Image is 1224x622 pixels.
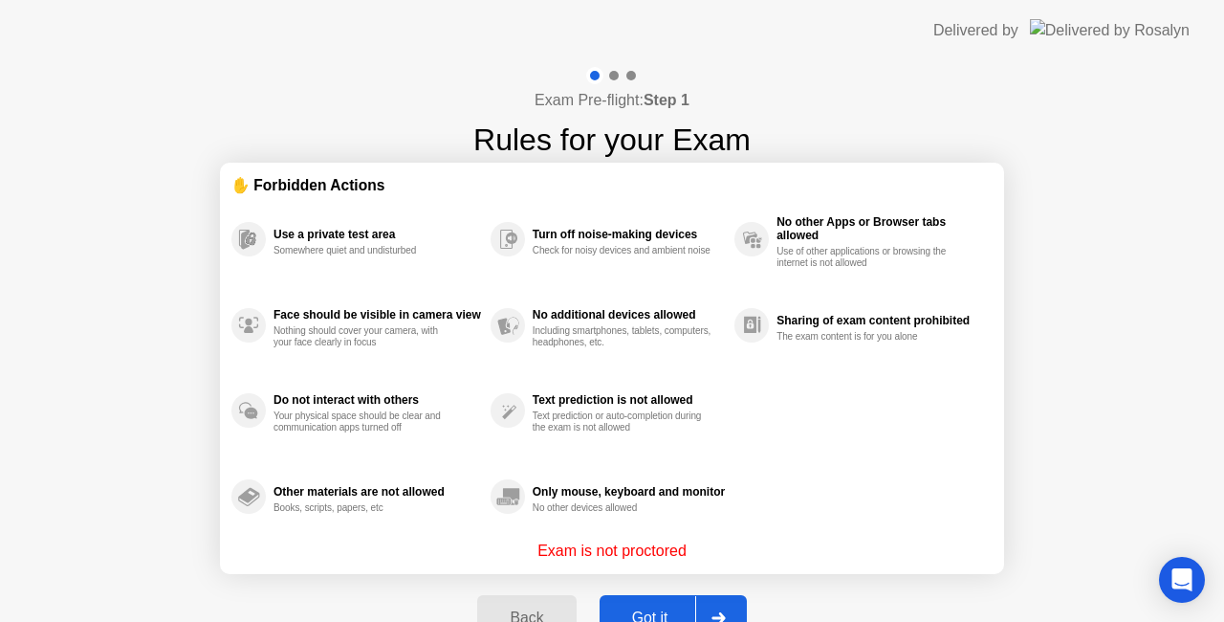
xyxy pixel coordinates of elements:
[533,228,725,241] div: Turn off noise-making devices
[273,411,454,433] div: Your physical space should be clear and communication apps turned off
[273,325,454,348] div: Nothing should cover your camera, with your face clearly in focus
[533,502,713,514] div: No other devices allowed
[1159,557,1205,603] div: Open Intercom Messenger
[535,89,689,112] h4: Exam Pre-flight:
[533,245,713,256] div: Check for noisy devices and ambient noise
[273,393,481,407] div: Do not interact with others
[273,308,481,322] div: Face should be visible in camera view
[933,19,1018,42] div: Delivered by
[1030,19,1190,41] img: Delivered by Rosalyn
[533,411,713,433] div: Text prediction or auto-completion during the exam is not allowed
[231,174,993,196] div: ✋ Forbidden Actions
[473,117,751,163] h1: Rules for your Exam
[273,228,481,241] div: Use a private test area
[273,485,481,499] div: Other materials are not allowed
[776,246,957,269] div: Use of other applications or browsing the internet is not allowed
[776,314,983,327] div: Sharing of exam content prohibited
[273,502,454,514] div: Books, scripts, papers, etc
[533,393,725,407] div: Text prediction is not allowed
[776,215,983,242] div: No other Apps or Browser tabs allowed
[533,308,725,322] div: No additional devices allowed
[776,331,957,343] div: The exam content is for you alone
[273,245,454,256] div: Somewhere quiet and undisturbed
[533,485,725,499] div: Only mouse, keyboard and monitor
[533,325,713,348] div: Including smartphones, tablets, computers, headphones, etc.
[537,540,687,563] p: Exam is not proctored
[644,92,689,108] b: Step 1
